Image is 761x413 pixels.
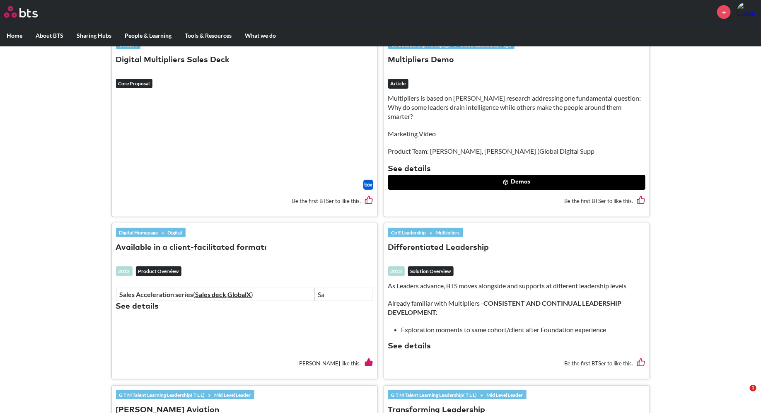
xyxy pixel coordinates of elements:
[70,25,118,46] label: Sharing Hubs
[733,385,753,405] iframe: Intercom live chat
[116,55,230,66] button: Digital Multipliers Sales Deck
[238,25,283,46] label: What we do
[717,5,731,19] a: +
[737,2,757,22] img: Luciana de Camargo Pereira
[388,281,645,290] p: As Leaders advance, BTS moves alongside and supports at different leadership levels
[388,341,431,352] button: See details
[211,390,254,399] a: Mid Level Leader
[388,390,527,399] div: »
[116,390,254,399] div: »
[388,175,645,190] button: Demos
[388,266,405,276] div: 2023
[388,352,645,375] div: Be the first BTSer to like this.
[737,2,757,22] a: Profile
[388,228,463,237] div: »
[388,228,430,237] a: Co E Leadership
[4,6,53,18] a: Go home
[388,164,431,175] button: See details
[388,242,489,254] button: Differentiated Leadership
[363,180,373,190] img: Box logo
[116,242,267,254] button: Available in a client-facilitated format:
[164,228,186,237] a: Digital
[228,290,251,298] a: GlobalX
[388,299,622,316] strong: CONSISTENT AND CONTINUAL LEADERSHIP DEVELOPMENT:
[116,228,162,237] a: Digital Homepage
[388,94,645,121] p: Multipliers is based on [PERSON_NAME] research addressing one fundamental question: Why do some l...
[432,228,463,237] a: Multipliers
[388,299,645,317] p: Already familiar with Multipliers -
[314,288,373,301] td: Sa
[750,385,756,391] span: 1
[116,79,152,89] em: Core Proposal
[178,25,238,46] label: Tools & Resources
[388,129,645,138] p: Marketing Video
[116,190,373,213] div: Be the first BTSer to like this.
[363,180,373,190] a: Download file from Box
[116,301,159,312] button: See details
[116,390,208,399] a: G T M Talent Learning Leadership( T L L)
[401,325,639,334] li: Exploration moments to same cohort/client after Foundation experience
[388,147,645,156] p: Product Team: [PERSON_NAME], [PERSON_NAME] (Global Digital Supp
[120,290,193,298] strong: Sales Acceleration series
[388,55,454,66] button: Multipliers Demo
[388,390,481,399] a: G T M Talent Learning Leadership( T L L)
[196,290,227,298] a: Sales deck
[408,266,454,276] em: Solution Overview
[483,390,527,399] a: Mid Level Leader
[136,266,181,276] em: Product Overview
[118,25,178,46] label: People & Learning
[29,25,70,46] label: About BTS
[388,190,645,213] div: Be the first BTSer to like this.
[116,352,373,375] div: [PERSON_NAME] like this.
[116,228,186,237] div: »
[4,6,38,18] img: BTS Logo
[388,79,408,89] em: Article
[116,266,133,276] div: 2022
[116,288,314,301] td: ( , )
